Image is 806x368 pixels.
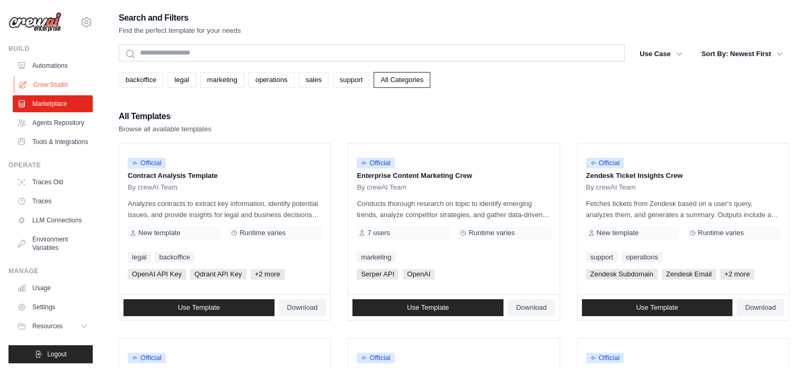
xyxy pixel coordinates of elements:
[737,299,784,316] a: Download
[374,72,430,88] a: All Categories
[352,299,503,316] a: Use Template
[128,183,178,192] span: By crewAI Team
[167,72,196,88] a: legal
[119,109,211,124] h2: All Templates
[586,183,636,192] span: By crewAI Team
[251,269,285,280] span: +2 more
[586,269,658,280] span: Zendesk Subdomain
[128,269,186,280] span: OpenAI API Key
[698,229,744,237] span: Runtime varies
[128,252,150,263] a: legal
[47,350,67,358] span: Logout
[586,252,617,263] a: support
[13,174,93,191] a: Traces Old
[299,72,329,88] a: sales
[633,44,689,64] button: Use Case
[586,198,780,220] p: Fetches tickets from Zendesk based on a user's query, analyzes them, and generates a summary. Out...
[138,229,180,237] span: New template
[357,269,398,280] span: Serper API
[403,269,435,280] span: OpenAI
[13,280,93,297] a: Usage
[128,170,322,181] p: Contract Analysis Template
[249,72,295,88] a: operations
[8,345,93,363] button: Logout
[14,76,94,93] a: Crew Studio
[508,299,555,316] a: Download
[357,198,551,220] p: Conducts thorough research on topic to identify emerging trends, analyze competitor strategies, a...
[119,11,241,25] h2: Search and Filters
[32,322,63,330] span: Resources
[13,231,93,256] a: Environment Variables
[745,303,776,312] span: Download
[155,252,194,263] a: backoffice
[8,267,93,275] div: Manage
[13,193,93,210] a: Traces
[128,198,322,220] p: Analyzes contracts to extract key information, identify potential issues, and provide insights fo...
[13,318,93,335] button: Resources
[178,303,220,312] span: Use Template
[516,303,547,312] span: Download
[279,299,326,316] a: Download
[695,44,789,64] button: Sort By: Newest First
[128,158,166,168] span: Official
[357,353,395,363] span: Official
[662,269,716,280] span: Zendesk Email
[13,57,93,74] a: Automations
[582,299,733,316] a: Use Template
[119,72,163,88] a: backoffice
[357,158,395,168] span: Official
[720,269,754,280] span: +2 more
[597,229,639,237] span: New template
[119,25,241,36] p: Find the perfect template for your needs
[586,170,780,181] p: Zendesk Ticket Insights Crew
[13,212,93,229] a: LLM Connections
[622,252,662,263] a: operations
[333,72,369,88] a: support
[13,114,93,131] a: Agents Repository
[8,44,93,53] div: Build
[200,72,244,88] a: marketing
[586,353,624,363] span: Official
[13,299,93,316] a: Settings
[367,229,390,237] span: 7 users
[287,303,318,312] span: Download
[240,229,286,237] span: Runtime varies
[128,353,166,363] span: Official
[636,303,678,312] span: Use Template
[586,158,624,168] span: Official
[119,124,211,134] p: Browse all available templates
[8,12,61,32] img: Logo
[468,229,515,237] span: Runtime varies
[13,95,93,112] a: Marketplace
[357,252,395,263] a: marketing
[13,133,93,150] a: Tools & Integrations
[407,303,449,312] span: Use Template
[357,170,551,181] p: Enterprise Content Marketing Crew
[190,269,246,280] span: Qdrant API Key
[123,299,274,316] a: Use Template
[357,183,406,192] span: By crewAI Team
[8,161,93,169] div: Operate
